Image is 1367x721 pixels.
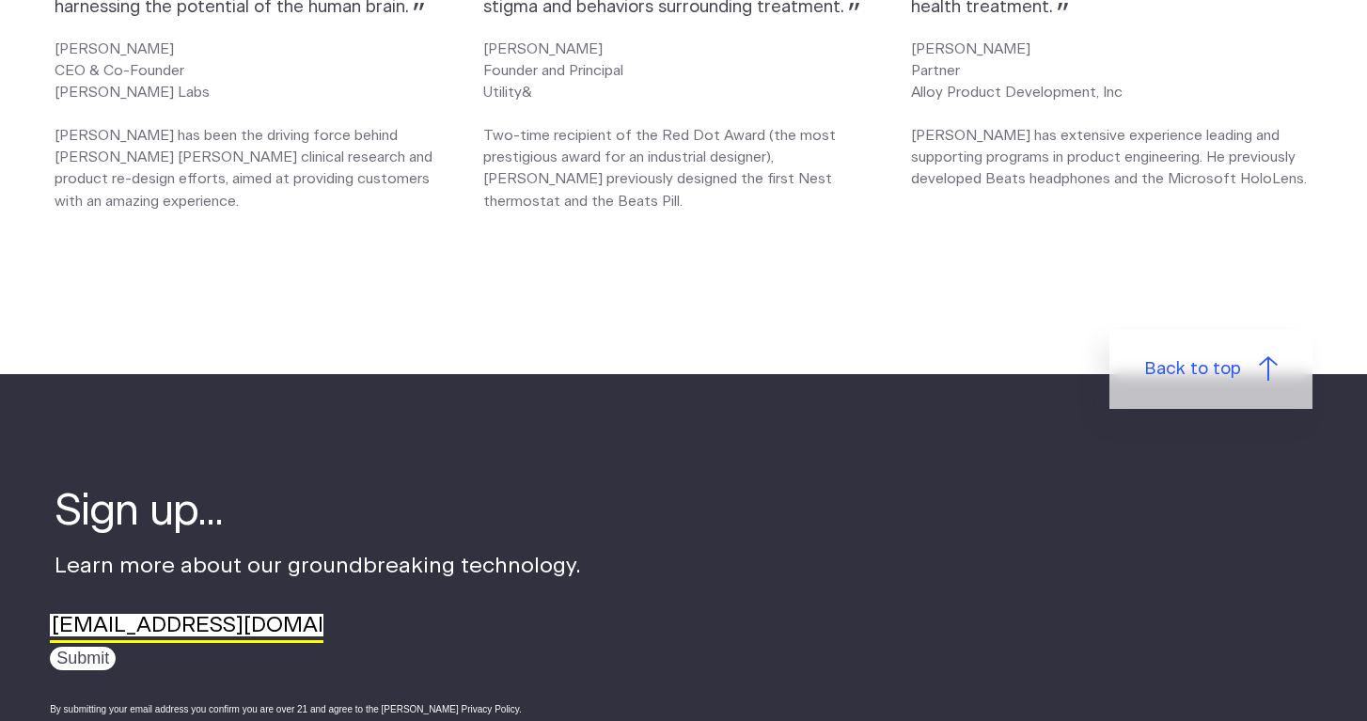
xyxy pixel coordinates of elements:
[911,39,1312,191] p: [PERSON_NAME] Partner Alloy Product Development, Inc [PERSON_NAME] has extensive experience leadi...
[1144,356,1241,383] span: Back to top
[55,483,581,541] h4: Sign up...
[55,39,456,212] p: [PERSON_NAME] CEO & Co-Founder [PERSON_NAME] Labs [PERSON_NAME] has been the driving force behind...
[1109,330,1312,409] a: Back to top
[50,647,116,670] input: Submit
[50,702,581,716] div: By submitting your email address you confirm you are over 21 and agree to the [PERSON_NAME] Priva...
[483,39,885,212] p: [PERSON_NAME] Founder and Principal Utility& Two-time recipient of the Red Dot Award (the most pr...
